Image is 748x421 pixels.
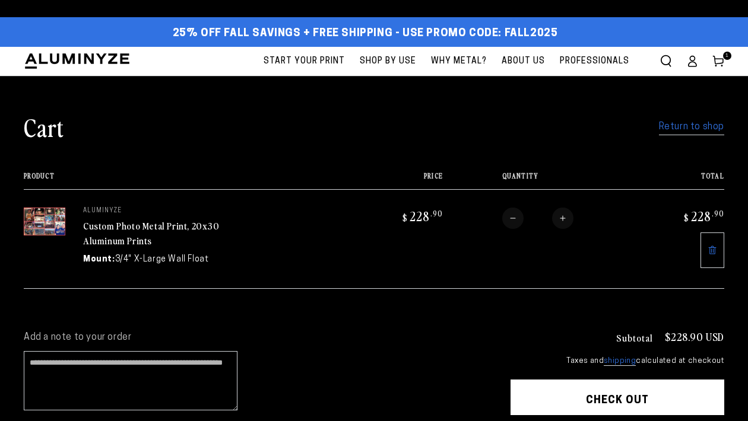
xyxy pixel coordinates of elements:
[604,357,636,366] a: shipping
[24,331,487,344] label: Add a note to your order
[360,54,416,69] span: Shop By Use
[554,47,635,76] a: Professionals
[83,208,261,215] p: aluminyze
[684,212,689,224] span: $
[401,208,443,224] bdi: 228
[173,27,558,40] span: 25% off FALL Savings + Free Shipping - Use Promo Code: FALL2025
[402,212,408,224] span: $
[701,232,724,268] a: Remove 20"x30" C Rectangle White Glossy Aluminyzed Photo
[502,54,545,69] span: About Us
[653,48,679,74] summary: Search our site
[83,219,220,247] a: Custom Photo Metal Print, 20x30 Aluminum Prints
[425,47,493,76] a: Why Metal?
[115,253,209,266] dd: 3/4" X-Large Wall Float
[560,54,629,69] span: Professionals
[258,47,351,76] a: Start Your Print
[496,47,551,76] a: About Us
[636,172,724,189] th: Total
[725,52,729,60] span: 1
[24,111,64,142] h1: Cart
[264,54,345,69] span: Start Your Print
[682,208,724,224] bdi: 228
[83,253,115,266] dt: Mount:
[430,208,443,218] sup: .90
[24,208,65,235] img: 20"x30" C Rectangle White Glossy Aluminyzed Photo
[659,119,724,136] a: Return to shop
[665,331,724,342] p: $228.90 USD
[511,355,724,367] small: Taxes and calculated at checkout
[431,54,487,69] span: Why Metal?
[24,52,131,70] img: Aluminyze
[616,333,653,342] h3: Subtotal
[524,208,552,229] input: Quantity for Custom Photo Metal Print, 20x30 Aluminum Prints
[354,47,422,76] a: Shop By Use
[712,208,724,218] sup: .90
[511,379,724,415] button: Check out
[354,172,443,189] th: Price
[24,172,354,189] th: Product
[443,172,636,189] th: Quantity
